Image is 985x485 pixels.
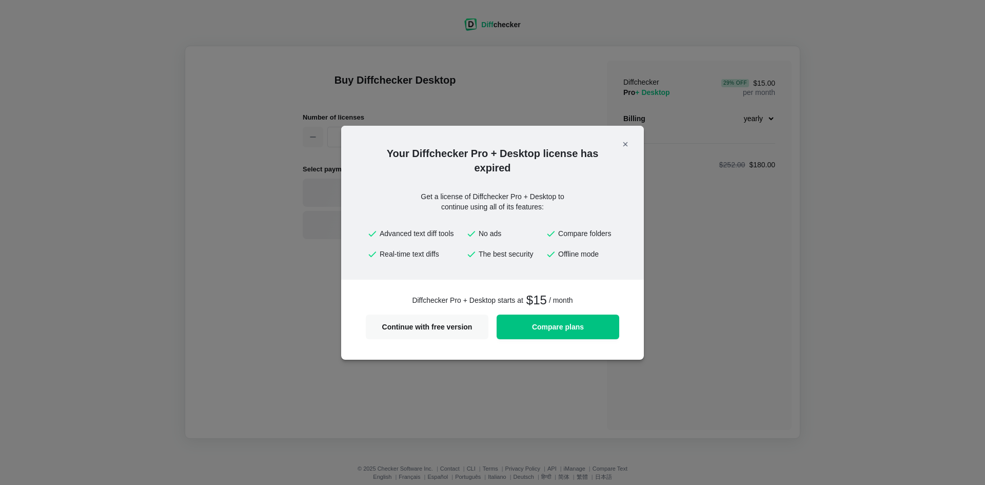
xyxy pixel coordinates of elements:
[549,295,573,305] span: / month
[372,323,482,331] span: Continue with free version
[412,295,523,305] span: Diffchecker Pro + Desktop starts at
[503,323,613,331] span: Compare plans
[525,292,547,308] span: $15
[380,249,460,259] span: Real-time text diffs
[341,146,644,175] h2: Your Diffchecker Pro + Desktop license has expired
[479,249,540,259] span: The best security
[380,228,460,239] span: Advanced text diff tools
[366,315,488,339] button: Continue with free version
[558,228,618,239] span: Compare folders
[617,136,634,152] button: Close modal
[400,191,585,212] div: Get a license of Diffchecker Pro + Desktop to continue using all of its features:
[558,249,618,259] span: Offline mode
[479,228,540,239] span: No ads
[497,315,619,339] a: Compare plans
